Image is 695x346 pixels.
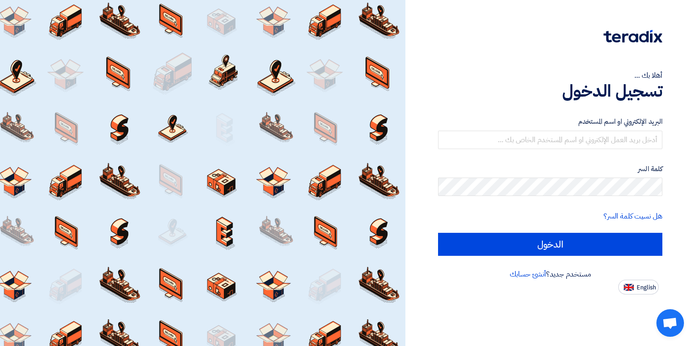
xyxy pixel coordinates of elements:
[438,116,662,127] label: البريد الإلكتروني او اسم المستخدم
[438,81,662,101] h1: تسجيل الدخول
[618,280,659,294] button: English
[624,284,634,291] img: en-US.png
[438,164,662,174] label: كلمة السر
[637,284,656,291] span: English
[656,309,684,337] div: فتح المحادثة
[604,211,662,222] a: هل نسيت كلمة السر؟
[438,70,662,81] div: أهلا بك ...
[438,269,662,280] div: مستخدم جديد؟
[438,233,662,256] input: الدخول
[438,131,662,149] input: أدخل بريد العمل الإلكتروني او اسم المستخدم الخاص بك ...
[510,269,546,280] a: أنشئ حسابك
[604,30,662,43] img: Teradix logo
